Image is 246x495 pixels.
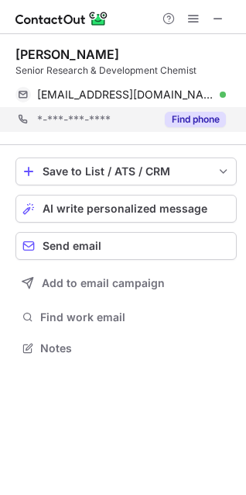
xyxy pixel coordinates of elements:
button: Find work email [15,306,237,328]
div: Save to List / ATS / CRM [43,165,210,178]
div: Senior Research & Development Chemist [15,64,237,78]
span: [EMAIL_ADDRESS][DOMAIN_NAME] [37,88,214,102]
button: save-profile-one-click [15,157,237,185]
button: Send email [15,232,237,260]
span: Find work email [40,310,231,324]
button: Notes [15,337,237,359]
img: ContactOut v5.3.10 [15,9,108,28]
button: Reveal Button [165,112,226,127]
span: AI write personalized message [43,202,207,215]
button: Add to email campaign [15,269,237,297]
span: Notes [40,341,231,355]
span: Send email [43,240,101,252]
div: [PERSON_NAME] [15,47,119,62]
button: AI write personalized message [15,195,237,223]
span: Add to email campaign [42,277,165,289]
